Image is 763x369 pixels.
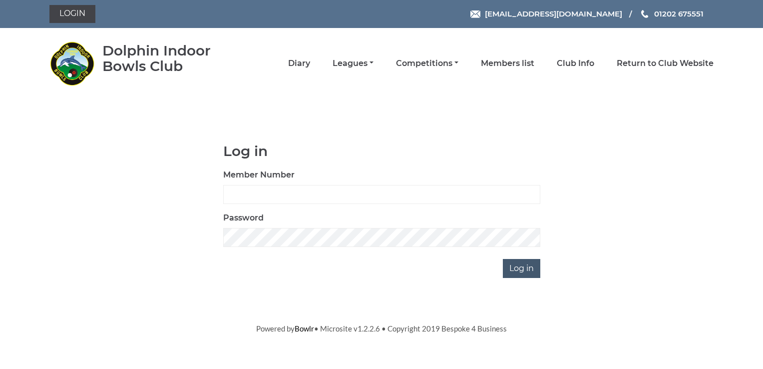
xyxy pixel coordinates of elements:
a: Phone us 01202 675551 [640,8,704,19]
a: Diary [288,58,310,69]
h1: Log in [223,143,540,159]
img: Email [470,10,480,18]
a: Competitions [396,58,458,69]
a: Members list [481,58,534,69]
span: [EMAIL_ADDRESS][DOMAIN_NAME] [485,9,622,18]
span: Powered by • Microsite v1.2.2.6 • Copyright 2019 Bespoke 4 Business [256,324,507,333]
a: Club Info [557,58,594,69]
span: 01202 675551 [654,9,704,18]
a: Login [49,5,95,23]
a: Leagues [333,58,374,69]
a: Bowlr [295,324,314,333]
a: Email [EMAIL_ADDRESS][DOMAIN_NAME] [470,8,622,19]
input: Log in [503,259,540,278]
img: Phone us [641,10,648,18]
img: Dolphin Indoor Bowls Club [49,41,94,86]
label: Password [223,212,264,224]
div: Dolphin Indoor Bowls Club [102,43,240,74]
label: Member Number [223,169,295,181]
a: Return to Club Website [617,58,714,69]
